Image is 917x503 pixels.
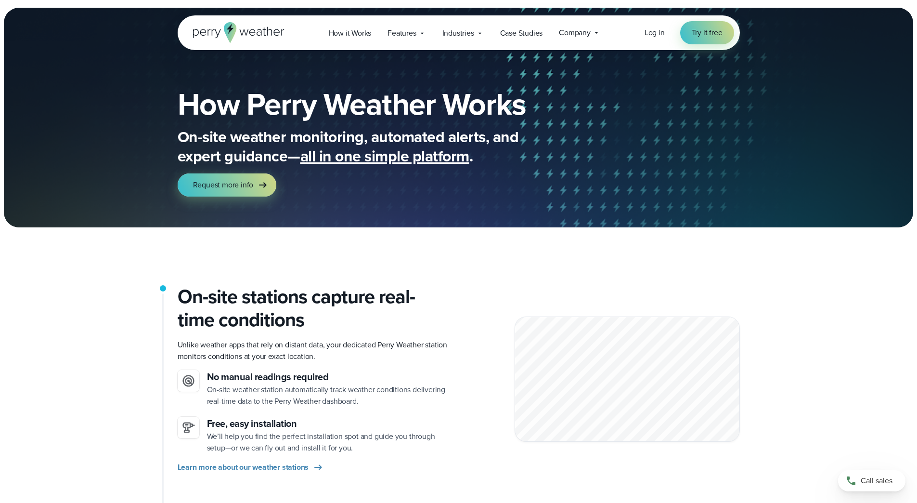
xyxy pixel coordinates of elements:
[645,27,665,39] a: Log in
[300,145,469,168] span: all in one simple platform
[178,89,595,119] h1: How Perry Weather Works
[207,431,451,454] p: We’ll help you find the perfect installation spot and guide you through setup—or we can fly out a...
[838,470,905,491] a: Call sales
[178,173,277,197] a: Request more info
[492,23,551,43] a: Case Studies
[178,462,324,473] a: Learn more about our weather stations
[861,475,892,487] span: Call sales
[329,27,372,39] span: How it Works
[680,21,734,44] a: Try it free
[692,27,723,39] span: Try it free
[387,27,416,39] span: Features
[559,27,591,39] span: Company
[442,27,474,39] span: Industries
[645,27,665,38] span: Log in
[207,417,451,431] h3: Free, easy installation
[321,23,380,43] a: How it Works
[178,339,451,362] p: Unlike weather apps that rely on distant data, your dedicated Perry Weather station monitors cond...
[178,127,563,166] p: On-site weather monitoring, automated alerts, and expert guidance— .
[207,370,451,384] h3: No manual readings required
[178,462,309,473] span: Learn more about our weather stations
[500,27,543,39] span: Case Studies
[193,179,254,191] span: Request more info
[207,384,451,407] p: On-site weather station automatically track weather conditions delivering real-time data to the P...
[178,285,451,331] h2: On-site stations capture real-time conditions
